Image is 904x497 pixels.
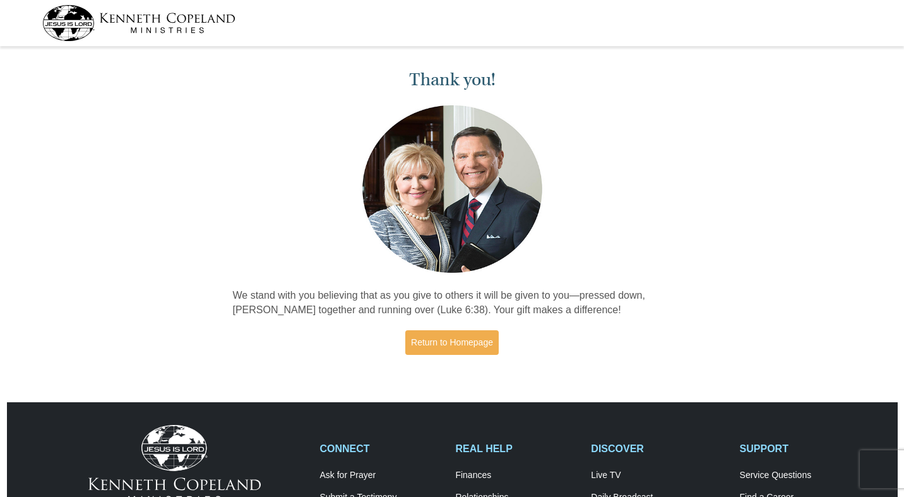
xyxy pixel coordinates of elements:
[591,470,726,481] a: Live TV
[405,330,499,355] a: Return to Homepage
[740,443,862,455] h2: SUPPORT
[359,102,545,276] img: Kenneth and Gloria
[233,289,672,318] p: We stand with you believing that as you give to others it will be given to you—pressed down, [PER...
[740,470,862,481] a: Service Questions
[320,470,443,481] a: Ask for Prayer
[455,443,578,455] h2: REAL HELP
[42,5,235,41] img: kcm-header-logo.svg
[455,470,578,481] a: Finances
[591,443,726,455] h2: DISCOVER
[320,443,443,455] h2: CONNECT
[233,69,672,90] h1: Thank you!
